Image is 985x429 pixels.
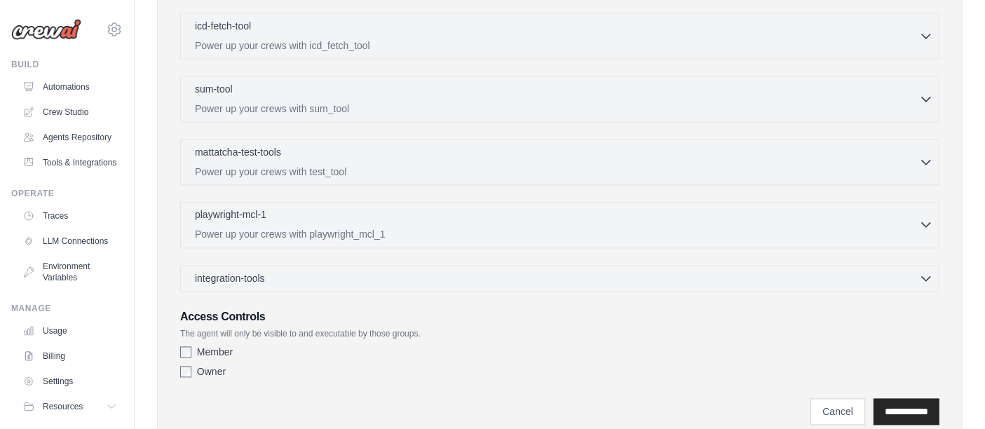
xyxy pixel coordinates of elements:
div: Build [11,59,123,70]
a: Billing [17,345,123,367]
button: icd-fetch-tool Power up your crews with icd_fetch_tool [186,19,933,53]
a: Traces [17,205,123,227]
p: playwright-mcl-1 [195,207,266,222]
img: Logo [11,19,81,40]
div: Operate [11,188,123,199]
span: integration-tools [195,271,265,285]
a: Usage [17,320,123,342]
p: icd-fetch-tool [195,19,251,33]
a: Agents Repository [17,126,123,149]
p: Power up your crews with icd_fetch_tool [195,39,919,53]
a: Settings [17,370,123,393]
a: Cancel [810,398,865,425]
label: Owner [197,365,226,379]
p: Power up your crews with test_tool [195,165,919,179]
h3: Access Controls [180,308,939,325]
a: Tools & Integrations [17,151,123,174]
div: Manage [11,303,123,314]
label: Member [197,345,233,359]
a: Automations [17,76,123,98]
button: integration-tools [186,271,933,285]
a: Crew Studio [17,101,123,123]
p: Power up your crews with playwright_mcl_1 [195,227,919,241]
p: mattatcha-test-tools [195,145,281,159]
button: playwright-mcl-1 Power up your crews with playwright_mcl_1 [186,207,933,241]
a: Environment Variables [17,255,123,289]
button: mattatcha-test-tools Power up your crews with test_tool [186,145,933,179]
button: sum-tool Power up your crews with sum_tool [186,82,933,116]
p: sum-tool [195,82,233,96]
p: The agent will only be visible to and executable by those groups. [180,328,939,339]
button: Resources [17,395,123,418]
span: Resources [43,401,83,412]
p: Power up your crews with sum_tool [195,102,919,116]
a: LLM Connections [17,230,123,252]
